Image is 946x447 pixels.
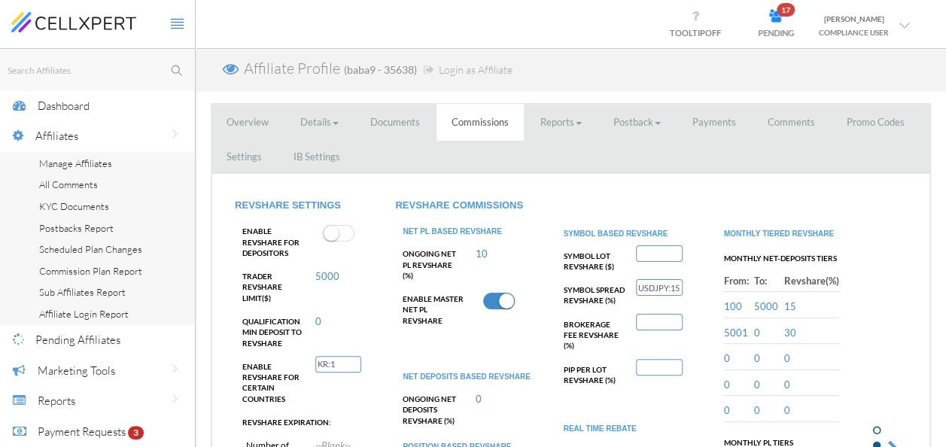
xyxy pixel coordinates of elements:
[716,228,854,238] h6: MONTHLY TIERED REVSHARE
[436,104,524,141] a: Commissions
[39,200,109,212] span: KYC Documents
[35,129,78,143] span: Affiliates
[38,424,126,439] span: Payment Requests
[39,157,112,169] span: Manage Affiliates
[784,404,790,416] a: 0
[724,270,754,293] th: From:
[784,379,790,391] a: 0
[556,245,625,272] label: SYMBOL LOT REVSHARE ( )
[777,3,795,17] span: 17
[438,63,512,76] span: Login as Affiliate
[670,28,721,38] span: TOOLTIP
[724,352,730,364] a: 0
[556,279,625,306] label: SYMBOL SPREAD REVSHARE (%)
[716,437,854,447] h6: Monthly PL Tiers
[395,388,464,426] label: Ongoing Net Deposits Revshare (%)
[556,359,625,386] label: PIP PER LOT REVSHARE (%)
[242,272,282,303] span: TRADER REVSHARE LIMIT
[38,99,90,113] span: Dashboard
[35,333,120,347] span: Pending Affiliates
[395,243,464,281] label: Ongoing Net Pl Revshare (%)
[38,394,75,408] span: Reports
[235,200,373,211] h5: REVSHARE SETTINGS
[556,423,694,433] h6: REAL TIME REBATE
[355,104,435,141] a: Documents
[235,356,304,404] label: Enable Revshare for certain countries
[244,58,512,80] p: Affiliate Profile
[754,352,760,364] a: 0
[11,12,136,32] img: cellxpert-logo.svg
[395,200,533,211] h5: REVSHARE COMMISSIONS
[235,412,331,427] label: Revshare Expiration:
[39,265,142,277] span: Commission Plan Report
[235,220,304,258] label: Enable Revshare for depositors
[754,270,784,293] th: To:
[754,327,760,339] a: 0
[724,327,748,339] a: 5001
[211,104,284,141] a: Overview
[476,248,488,260] a: 10
[211,138,277,175] a: Settings
[784,352,790,364] a: 0
[754,404,760,416] a: 0
[754,300,778,312] a: 5000
[476,393,482,405] a: 0
[420,58,512,80] a: Login as Affiliate
[716,253,854,263] h6: MONTHLY NET-DEPOSITS TIERS
[607,262,612,271] currency-sign: $
[395,288,464,326] label: ENABLE MASTER NET PL REVSHARE
[724,404,730,416] a: 0
[753,104,830,141] a: Comments
[556,228,694,238] h6: SYMBOL BASED REVSHARE
[758,28,794,38] span: PENDING
[724,300,742,312] a: 100
[6,61,195,80] input: Search Affiliates
[819,12,889,26] div: [PERSON_NAME]
[556,314,625,351] label: BROKERAGE FEE REVSHARE (%)
[819,26,889,39] div: COMPLIANCE USER
[784,300,796,312] a: 15
[285,104,354,141] a: Details
[677,104,751,141] a: Payments
[315,270,339,282] a: 5000
[264,293,269,303] currency-sign: $
[525,104,597,141] a: Reports
[39,308,129,320] span: Affiliate Login Report
[39,243,142,255] span: Scheduled Plan Changes
[235,311,304,348] label: Qualification Min Deposit to Revshare
[315,315,321,327] a: 0
[784,270,839,293] th: Revshare(%)
[784,327,796,339] a: 30
[344,63,417,76] small: (baba9 - 35638)
[754,379,760,391] a: 0
[395,226,533,236] h6: NET PL BASED REVSHARE
[128,426,144,439] span: 3
[395,371,533,381] h6: NET DEPOSITS BASED REVSHARE
[278,138,355,175] a: IB Settings
[724,379,730,391] a: 0
[39,222,114,234] span: Postbacks Report
[39,178,98,190] span: All Comments
[598,104,676,141] a: Postback
[39,286,126,298] span: Sub Affiliates Report
[832,104,920,141] a: Promo Codes
[705,28,721,38] span: OFF
[235,266,304,303] label: ( )
[38,363,115,378] span: Marketing Tools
